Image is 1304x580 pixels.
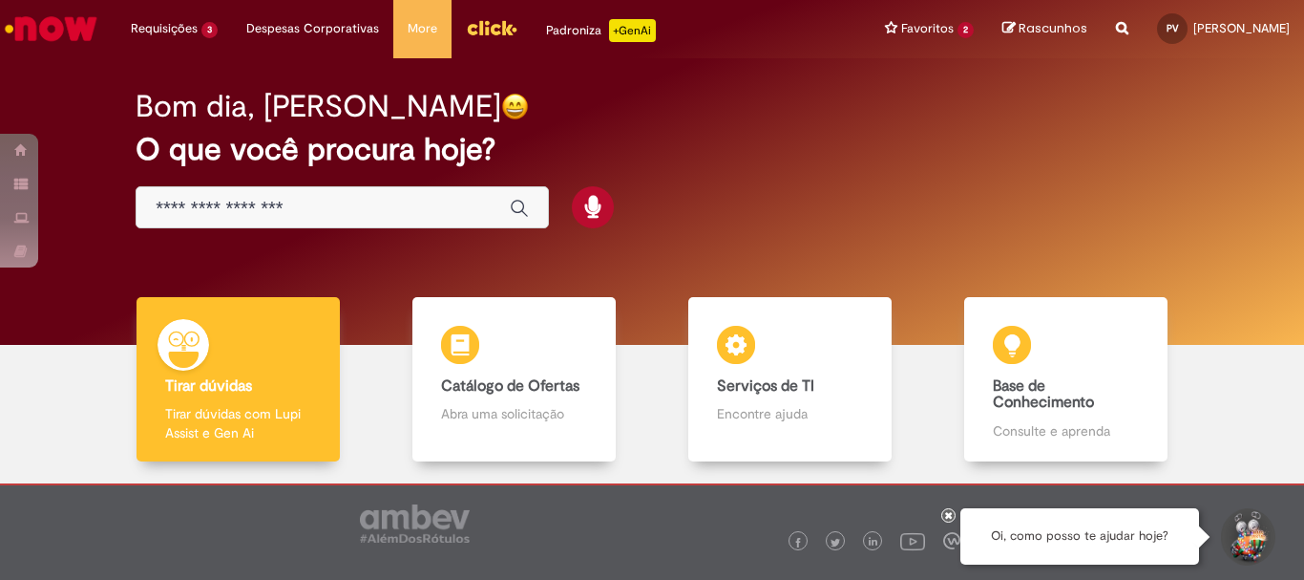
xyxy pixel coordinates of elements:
a: Rascunhos [1002,20,1087,38]
img: logo_footer_workplace.png [943,532,960,549]
div: Oi, como posso te ajudar hoje? [960,508,1199,565]
h2: Bom dia, [PERSON_NAME] [136,90,501,123]
p: Encontre ajuda [717,404,862,423]
p: +GenAi [609,19,656,42]
span: [PERSON_NAME] [1193,20,1290,36]
img: click_logo_yellow_360x200.png [466,13,517,42]
span: 3 [201,22,218,38]
a: Catálogo de Ofertas Abra uma solicitação [376,297,652,462]
div: Padroniza [546,19,656,42]
a: Base de Conhecimento Consulte e aprenda [928,297,1204,462]
span: More [408,19,437,38]
img: logo_footer_linkedin.png [869,537,878,548]
img: ServiceNow [2,10,100,48]
span: PV [1167,22,1179,34]
img: happy-face.png [501,93,529,120]
a: Serviços de TI Encontre ajuda [652,297,928,462]
img: logo_footer_youtube.png [900,528,925,553]
a: Tirar dúvidas Tirar dúvidas com Lupi Assist e Gen Ai [100,297,376,462]
p: Abra uma solicitação [441,404,586,423]
b: Base de Conhecimento [993,376,1094,413]
span: Rascunhos [1019,19,1087,37]
span: 2 [957,22,974,38]
span: Favoritos [901,19,954,38]
img: logo_footer_facebook.png [793,538,803,548]
img: logo_footer_twitter.png [831,538,840,548]
span: Despesas Corporativas [246,19,379,38]
button: Iniciar Conversa de Suporte [1218,508,1275,566]
b: Serviços de TI [717,376,814,396]
p: Consulte e aprenda [993,421,1138,440]
b: Tirar dúvidas [165,376,252,396]
span: Requisições [131,19,198,38]
p: Tirar dúvidas com Lupi Assist e Gen Ai [165,404,310,442]
img: logo_footer_ambev_rotulo_gray.png [360,505,470,543]
b: Catálogo de Ofertas [441,376,579,396]
h2: O que você procura hoje? [136,133,1168,166]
